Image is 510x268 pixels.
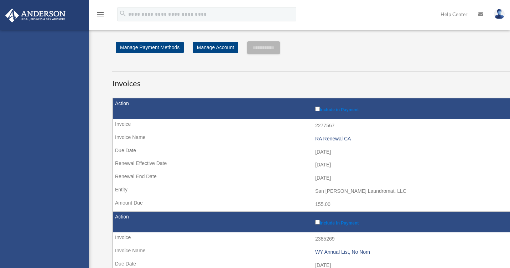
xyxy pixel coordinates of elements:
[315,220,320,225] input: Include in Payment
[315,107,320,111] input: Include in Payment
[494,9,505,19] img: User Pic
[3,9,68,22] img: Anderson Advisors Platinum Portal
[193,42,238,53] a: Manage Account
[116,42,184,53] a: Manage Payment Methods
[96,10,105,19] i: menu
[96,12,105,19] a: menu
[119,10,127,17] i: search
